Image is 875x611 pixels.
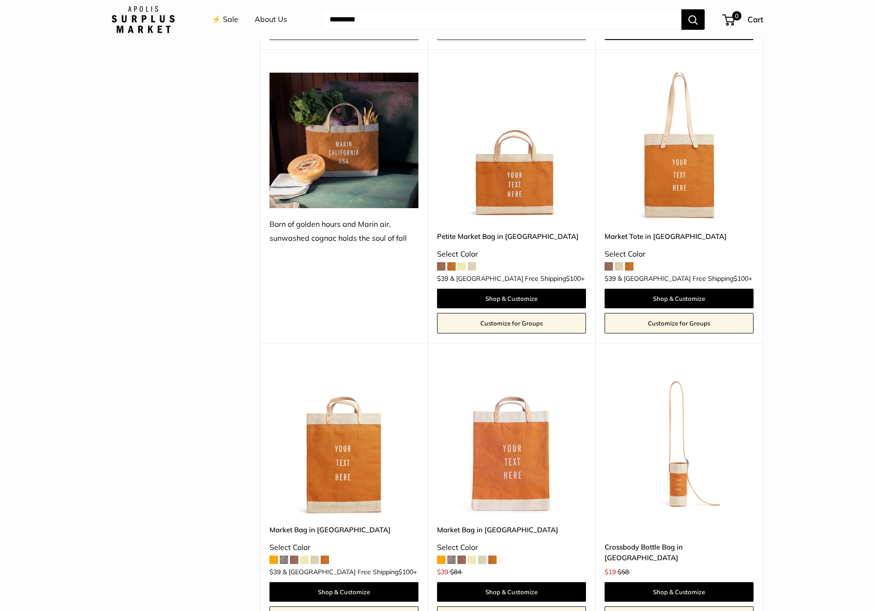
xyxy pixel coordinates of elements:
[269,568,281,576] span: $39
[605,542,754,563] a: Crossbody Bottle Bag in [GEOGRAPHIC_DATA]
[437,289,586,308] a: Shop & Customize
[605,289,754,308] a: Shop & Customize
[269,524,418,535] a: Market Bag in [GEOGRAPHIC_DATA]
[437,231,586,242] a: Petite Market Bag in [GEOGRAPHIC_DATA]
[747,14,763,24] span: Cart
[437,73,586,222] a: Petite Market Bag in CognacPetite Market Bag in Cognac
[681,9,705,30] button: Search
[734,274,748,283] span: $100
[723,12,763,27] a: 0 Cart
[398,568,413,576] span: $100
[450,275,585,282] span: & [GEOGRAPHIC_DATA] Free Shipping +
[269,366,418,515] img: Market Bag in Cognac
[605,274,616,283] span: $39
[605,231,754,242] a: Market Tote in [GEOGRAPHIC_DATA]
[437,568,448,576] span: $39
[269,366,418,515] a: Market Bag in CognacMarket Bag in Cognac
[269,217,418,245] div: Born of golden hours and Marin air, sunwashed cognac holds the soul of fall
[437,582,586,602] a: Shop & Customize
[269,73,418,208] img: Born of golden hours and Marin air, sunwashed cognac holds the soul of fall
[437,524,586,535] a: Market Bag in [GEOGRAPHIC_DATA]
[605,568,616,576] span: $19
[437,366,586,515] a: description_Make it yours with custom, printed text.Market Bag in Citrus
[283,569,417,575] span: & [GEOGRAPHIC_DATA] Free Shipping +
[437,247,586,261] div: Select Color
[605,73,754,222] a: Market Tote in CognacMarket Tote in Cognac
[112,6,175,33] img: Apolis: Surplus Market
[437,274,448,283] span: $39
[450,568,461,576] span: $84
[605,582,754,602] a: Shop & Customize
[437,541,586,555] div: Select Color
[255,13,287,27] a: About Us
[618,568,629,576] span: $58
[605,73,754,222] img: Market Tote in Cognac
[566,274,581,283] span: $100
[605,247,754,261] div: Select Color
[732,11,741,20] span: 0
[322,9,681,30] input: Search...
[212,13,238,27] a: ⚡️ Sale
[269,582,418,602] a: Shop & Customize
[605,366,754,515] a: Crossbody Bottle Bag in CognacCrossbody Bottle Bag in Cognac
[437,73,586,222] img: Petite Market Bag in Cognac
[605,366,754,515] img: Crossbody Bottle Bag in Cognac
[605,313,754,333] a: Customize for Groups
[269,541,418,555] div: Select Color
[618,275,752,282] span: & [GEOGRAPHIC_DATA] Free Shipping +
[437,366,586,515] img: description_Make it yours with custom, printed text.
[437,313,586,333] a: Customize for Groups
